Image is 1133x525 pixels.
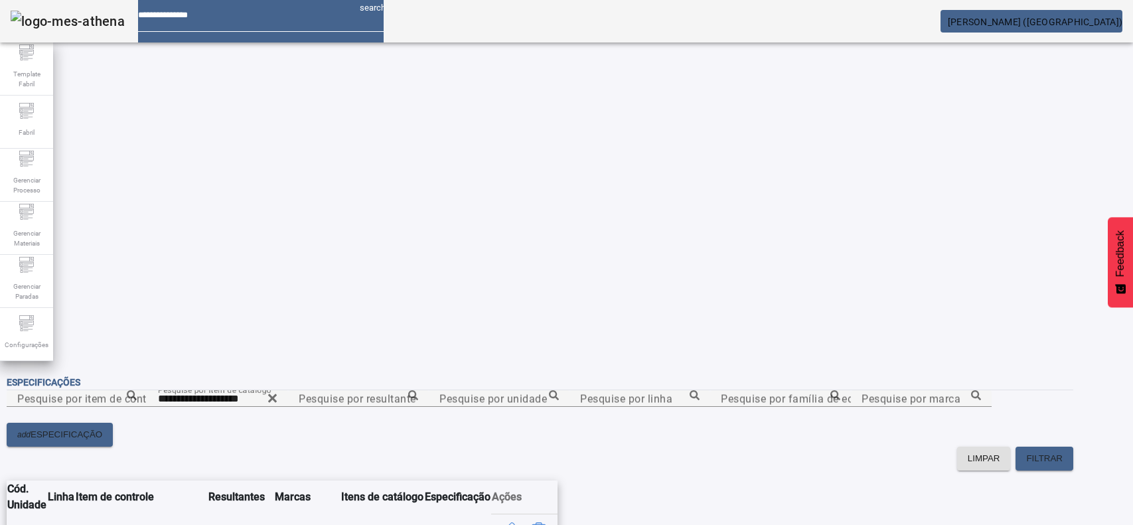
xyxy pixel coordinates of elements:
[11,11,125,32] img: logo-mes-athena
[439,392,547,405] mat-label: Pesquise por unidade
[948,17,1122,27] span: [PERSON_NAME] ([GEOGRAPHIC_DATA])
[721,392,907,405] mat-label: Pesquise por família de equipamento
[580,392,672,405] mat-label: Pesquise por linha
[158,385,271,394] mat-label: Pesquise por item de catálogo
[721,391,840,407] input: Number
[299,392,416,405] mat-label: Pesquise por resultante
[7,481,47,514] th: Cód. Unidade
[1016,447,1073,471] button: FILTRAR
[1108,217,1133,307] button: Feedback - Mostrar pesquisa
[862,391,981,407] input: Number
[491,481,558,514] th: Ações
[862,392,960,405] mat-label: Pesquise por marca
[75,481,208,514] th: Item de controle
[274,481,340,514] th: Marcas
[47,481,75,514] th: Linha
[580,391,700,407] input: Number
[1026,452,1063,465] span: FILTRAR
[208,481,274,514] th: Resultantes
[31,428,102,441] span: ESPECIFICAÇÃO
[439,391,559,407] input: Number
[968,452,1000,465] span: LIMPAR
[7,277,46,305] span: Gerenciar Paradas
[7,224,46,252] span: Gerenciar Materiais
[17,392,165,405] mat-label: Pesquise por item de controle
[299,391,418,407] input: Number
[7,377,80,388] span: Especificações
[158,391,277,407] input: Number
[957,447,1011,471] button: LIMPAR
[1114,230,1126,277] span: Feedback
[424,481,491,514] th: Especificação
[7,423,113,447] button: addESPECIFICAÇÃO
[7,65,46,93] span: Template Fabril
[15,123,38,141] span: Fabril
[7,171,46,199] span: Gerenciar Processo
[17,391,137,407] input: Number
[340,481,424,514] th: Itens de catálogo
[1,336,52,354] span: Configurações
